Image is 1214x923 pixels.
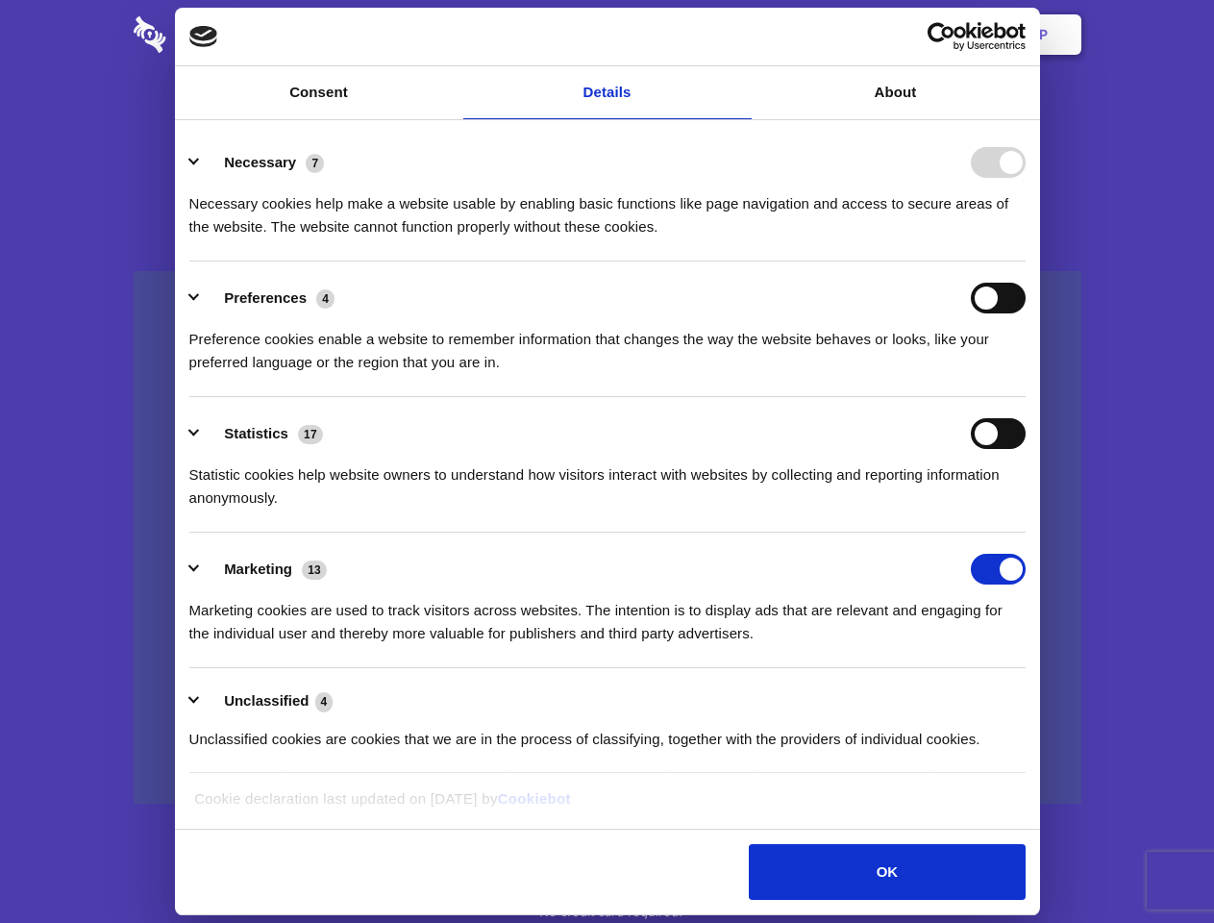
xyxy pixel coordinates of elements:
button: Unclassified (4) [189,689,345,713]
a: Details [463,66,752,119]
div: Marketing cookies are used to track visitors across websites. The intention is to display ads tha... [189,585,1026,645]
div: Unclassified cookies are cookies that we are in the process of classifying, together with the pro... [189,713,1026,751]
a: Usercentrics Cookiebot - opens in a new window [857,22,1026,51]
label: Necessary [224,154,296,170]
span: 13 [302,561,327,580]
span: 4 [315,692,334,711]
img: logo-wordmark-white-trans-d4663122ce5f474addd5e946df7df03e33cb6a1c49d2221995e7729f52c070b2.svg [134,16,298,53]
h4: Auto-redaction of sensitive data, encrypted data sharing and self-destructing private chats. Shar... [134,175,1081,238]
span: 4 [316,289,334,309]
h1: Eliminate Slack Data Loss. [134,87,1081,156]
a: Login [872,5,955,64]
div: Preference cookies enable a website to remember information that changes the way the website beha... [189,313,1026,374]
iframe: Drift Widget Chat Controller [1118,827,1191,900]
button: Necessary (7) [189,147,336,178]
label: Marketing [224,561,292,577]
div: Cookie declaration last updated on [DATE] by [180,787,1034,825]
a: Contact [780,5,868,64]
a: Wistia video thumbnail [134,271,1081,805]
div: Statistic cookies help website owners to understand how visitors interact with websites by collec... [189,449,1026,510]
div: Necessary cookies help make a website usable by enabling basic functions like page navigation and... [189,178,1026,238]
img: logo [189,26,218,47]
a: About [752,66,1040,119]
a: Pricing [564,5,648,64]
a: Consent [175,66,463,119]
span: 17 [298,425,323,444]
span: 7 [306,154,324,173]
a: Cookiebot [498,790,571,807]
label: Statistics [224,425,288,441]
label: Preferences [224,289,307,306]
button: Statistics (17) [189,418,335,449]
button: OK [749,844,1025,900]
button: Marketing (13) [189,554,339,585]
button: Preferences (4) [189,283,347,313]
